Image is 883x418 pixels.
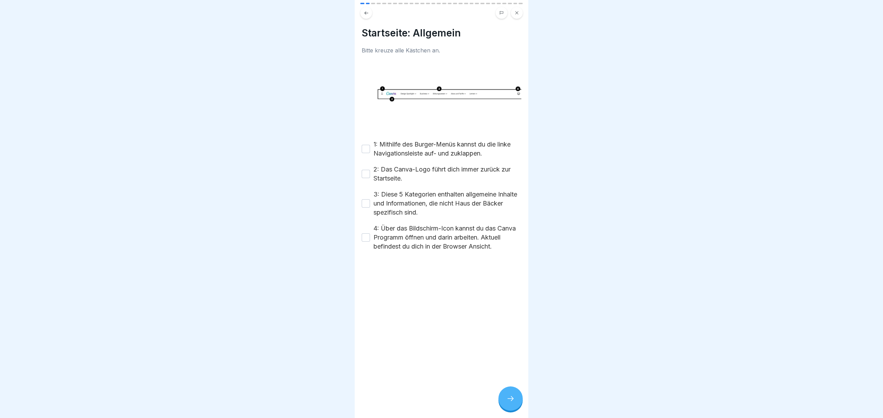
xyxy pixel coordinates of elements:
label: 4: Über das Bildschirm-Icon kannst du das Canva Programm öffnen und darin arbeiten. Aktuell befin... [373,224,521,251]
label: 1: Mithilfe des Burger-Menüs kannst du die linke Navigationsleiste auf- und zuklappen. [373,140,521,158]
div: Bitte kreuze alle Kästchen an. [362,47,521,54]
label: 3: Diese 5 Kategorien enthalten allgemeine Inhalte und Informationen, die nicht Haus der Bäcker s... [373,190,521,217]
h4: Startseite: Allgemein [362,27,521,39]
label: 2: Das Canva-Logo führt dich immer zurück zur Startseite. [373,165,521,183]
